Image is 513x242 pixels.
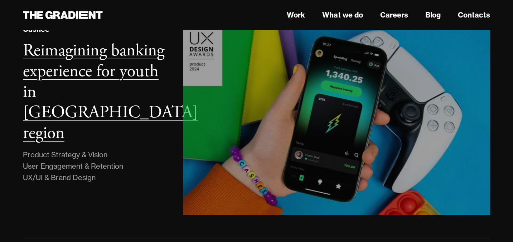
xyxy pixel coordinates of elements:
a: Contacts [458,10,490,20]
a: Work [287,10,305,20]
a: What we do [322,10,363,20]
div: Product Strategy & Vision User Engagement & Retention UX/UI & Brand Design [23,149,123,183]
a: Careers [380,10,408,20]
a: Blog [425,10,441,20]
h3: Reimagining banking experience for youth in [GEOGRAPHIC_DATA] region [23,40,198,144]
a: CasheeReimagining banking experience for youth in [GEOGRAPHIC_DATA] regionProduct Strategy & Visi... [23,24,490,215]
